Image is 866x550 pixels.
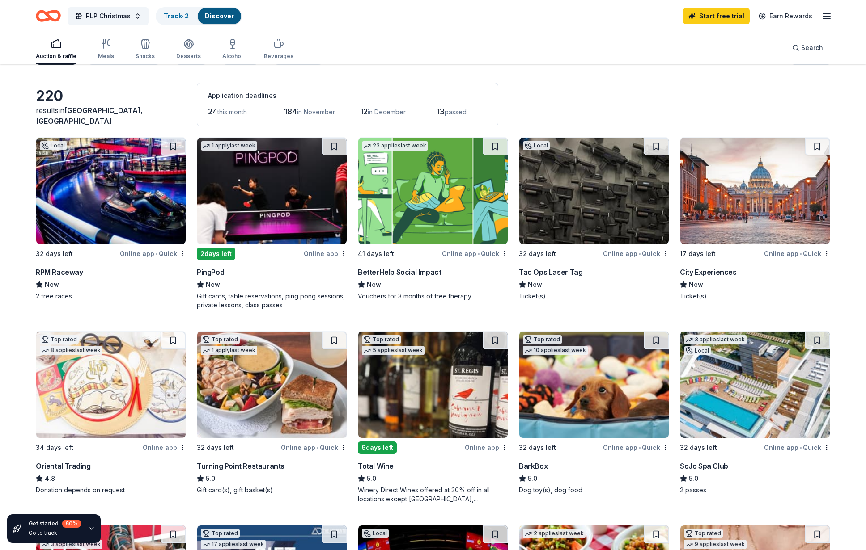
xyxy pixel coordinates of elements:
span: New [528,279,542,290]
a: Image for RPM RacewayLocal32 days leftOnline app•QuickRPM RacewayNew2 free races [36,137,186,301]
span: 184 [284,107,297,116]
span: 5.0 [367,473,376,484]
div: Online app Quick [603,248,669,259]
div: Online app Quick [442,248,508,259]
div: 32 days left [680,442,717,453]
div: 1 apply last week [201,346,257,355]
span: • [317,444,318,451]
div: 41 days left [358,248,394,259]
button: Snacks [136,35,155,64]
div: Meals [98,53,114,60]
img: Image for SoJo Spa Club [680,332,830,438]
img: Image for Turning Point Restaurants [197,332,347,438]
div: BarkBox [519,461,548,471]
div: Gift cards, table reservations, ping pong sessions, private lessons, class passes [197,292,347,310]
button: Track· 2Discover [156,7,242,25]
img: Image for BarkBox [519,332,669,438]
span: in [36,106,143,126]
span: New [367,279,381,290]
span: 24 [208,107,217,116]
span: • [156,250,157,257]
div: 10 applies last week [523,346,588,355]
div: Online app Quick [120,248,186,259]
div: Local [523,141,550,150]
span: New [206,279,220,290]
div: Turning Point Restaurants [197,461,284,471]
div: Application deadlines [208,90,487,101]
span: • [639,250,641,257]
span: 13 [436,107,445,116]
span: • [639,444,641,451]
div: Auction & raffle [36,53,76,60]
div: Online app Quick [764,442,830,453]
span: 5.0 [689,473,698,484]
div: 3 applies last week [684,335,747,344]
div: Online app [465,442,508,453]
div: 32 days left [197,442,234,453]
img: Image for Oriental Trading [36,332,186,438]
span: in November [297,108,335,116]
img: Image for City Experiences [680,138,830,244]
span: 5.0 [528,473,537,484]
a: Image for SoJo Spa Club3 applieslast weekLocal32 days leftOnline app•QuickSoJo Spa Club5.02 passes [680,331,830,495]
div: 34 days left [36,442,73,453]
div: Vouchers for 3 months of free therapy [358,292,508,301]
span: 12 [360,107,368,116]
a: Track· 2 [164,12,189,20]
div: Desserts [176,53,201,60]
span: Search [801,42,823,53]
div: 32 days left [519,442,556,453]
span: • [800,250,802,257]
a: Image for PingPod1 applylast week2days leftOnline appPingPodNewGift cards, table reservations, pi... [197,137,347,310]
div: Ticket(s) [680,292,830,301]
a: Image for Total WineTop rated5 applieslast week6days leftOnline appTotal Wine5.0Winery Direct Win... [358,331,508,504]
div: 32 days left [36,248,73,259]
div: Top rated [201,335,240,344]
a: Image for City Experiences17 days leftOnline app•QuickCity ExperiencesNewTicket(s) [680,137,830,301]
a: Image for Turning Point RestaurantsTop rated1 applylast week32 days leftOnline app•QuickTurning P... [197,331,347,495]
span: 4.8 [45,473,55,484]
span: [GEOGRAPHIC_DATA], [GEOGRAPHIC_DATA] [36,106,143,126]
span: this month [217,108,247,116]
a: Home [36,5,61,26]
div: SoJo Spa Club [680,461,728,471]
div: 8 applies last week [40,346,102,355]
div: Ticket(s) [519,292,669,301]
button: Meals [98,35,114,64]
div: 6 days left [358,441,397,454]
div: Get started [29,520,81,528]
img: Image for PingPod [197,138,347,244]
div: Online app Quick [603,442,669,453]
img: Image for RPM Raceway [36,138,186,244]
span: New [689,279,703,290]
div: Snacks [136,53,155,60]
span: • [478,250,480,257]
a: Start free trial [683,8,750,24]
button: Alcohol [222,35,242,64]
span: in December [368,108,406,116]
a: Discover [205,12,234,20]
div: 2 applies last week [523,529,586,538]
div: 9 applies last week [684,540,747,549]
span: • [800,444,802,451]
div: Winery Direct Wines offered at 30% off in all locations except [GEOGRAPHIC_DATA], [GEOGRAPHIC_DAT... [358,486,508,504]
span: New [45,279,59,290]
div: Dog toy(s), dog food [519,486,669,495]
div: BetterHelp Social Impact [358,267,441,277]
div: Alcohol [222,53,242,60]
div: Beverages [264,53,293,60]
div: 1 apply last week [201,141,257,151]
div: 220 [36,87,186,105]
div: 17 days left [680,248,716,259]
img: Image for Tac Ops Laser Tag [519,138,669,244]
button: PLP Christmas [68,7,149,25]
div: Gift card(s), gift basket(s) [197,486,347,495]
div: 23 applies last week [362,141,428,151]
button: Beverages [264,35,293,64]
div: results [36,105,186,126]
div: Local [684,346,711,355]
span: PLP Christmas [86,11,131,21]
a: Image for BarkBoxTop rated10 applieslast week32 days leftOnline app•QuickBarkBox5.0Dog toy(s), do... [519,331,669,495]
a: Image for Oriental TradingTop rated8 applieslast week34 days leftOnline appOriental Trading4.8Don... [36,331,186,495]
div: Top rated [523,335,562,344]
